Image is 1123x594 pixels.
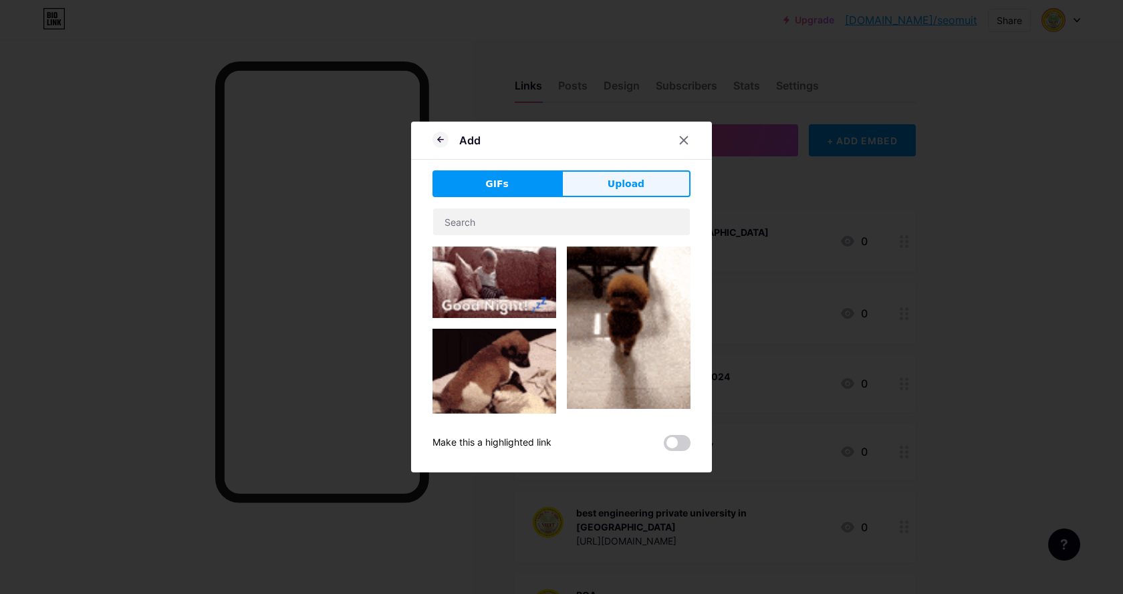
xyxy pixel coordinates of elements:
button: GIFs [432,170,561,197]
span: Upload [608,177,644,191]
input: Search [433,208,690,235]
span: GIFs [485,177,509,191]
img: Gihpy [567,247,691,409]
img: Gihpy [432,329,556,440]
div: Make this a highlighted link [432,435,551,451]
img: Gihpy [432,247,556,318]
div: Add [459,132,481,148]
button: Upload [561,170,691,197]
